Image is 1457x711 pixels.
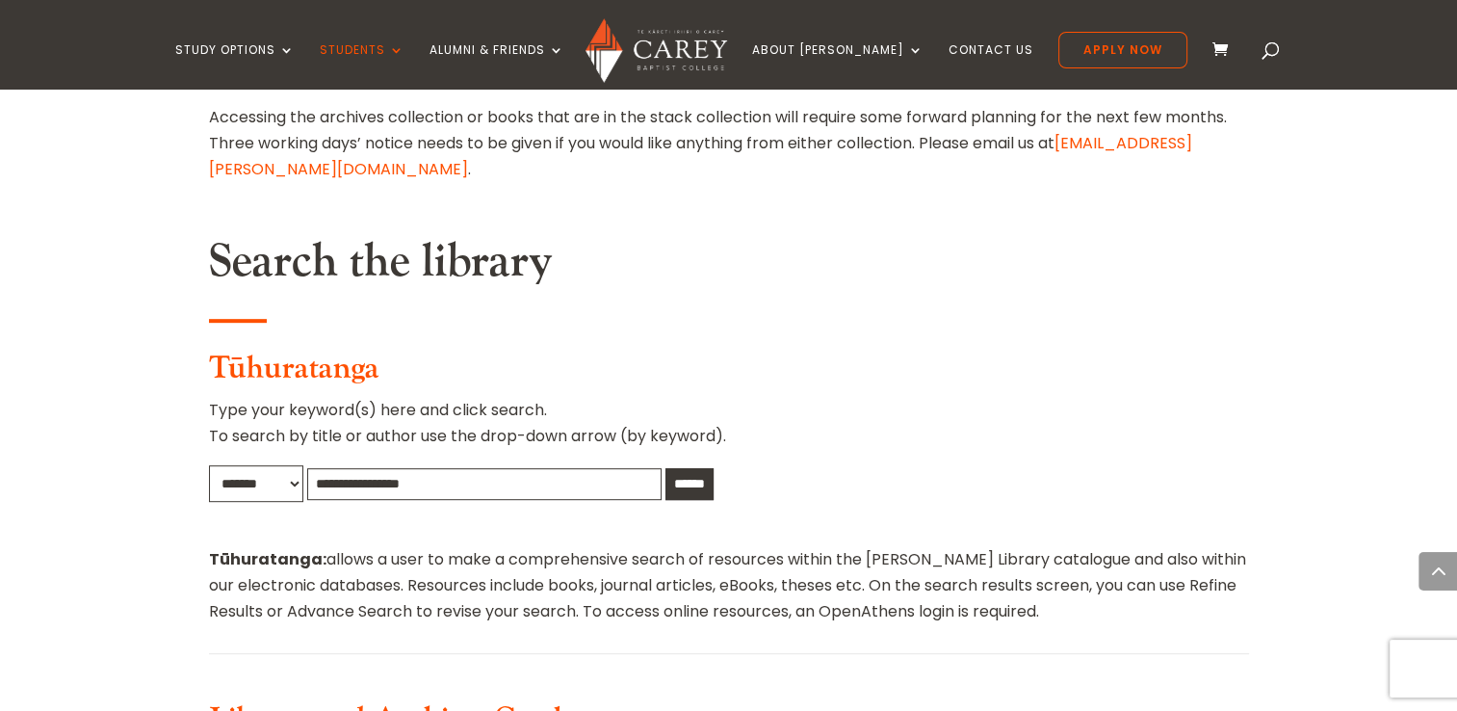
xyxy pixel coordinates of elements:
[209,104,1249,183] p: Accessing the archives collection or books that are in the stack collection will require some for...
[429,43,564,89] a: Alumni & Friends
[209,351,1249,397] h3: Tūhuratanga
[209,546,1249,625] p: allows a user to make a comprehensive search of resources within the [PERSON_NAME] Library catalo...
[1058,32,1187,68] a: Apply Now
[585,18,727,83] img: Carey Baptist College
[209,397,1249,464] p: Type your keyword(s) here and click search. To search by title or author use the drop-down arrow ...
[752,43,924,89] a: About [PERSON_NAME]
[209,234,1249,300] h2: Search the library
[209,548,326,570] strong: Tūhuratanga:
[949,43,1033,89] a: Contact Us
[175,43,295,89] a: Study Options
[320,43,404,89] a: Students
